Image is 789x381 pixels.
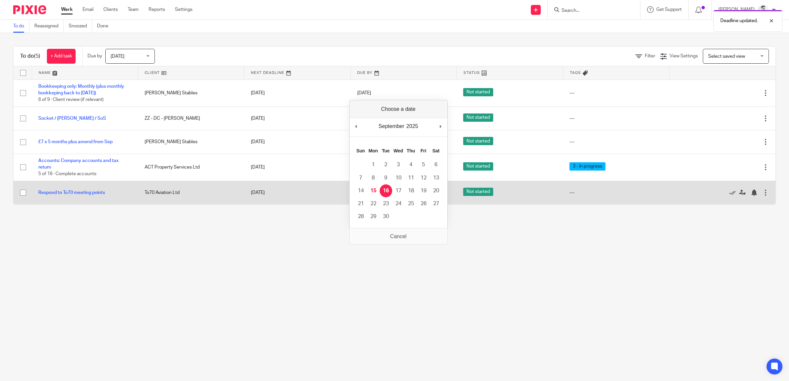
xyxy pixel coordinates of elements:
button: 29 [367,210,380,223]
button: 8 [367,172,380,184]
a: Clients [103,6,118,13]
button: 6 [430,158,442,171]
a: Email [83,6,93,13]
a: Reassigned [34,20,64,33]
button: 12 [417,172,430,184]
button: 24 [392,197,405,210]
h1: To do [20,53,40,60]
button: 21 [355,197,367,210]
abbr: Thursday [407,148,415,153]
td: [DATE] [244,79,351,107]
div: September [378,121,405,131]
a: Socket / [PERSON_NAME] / SoS [38,116,106,121]
a: Team [128,6,139,13]
td: [DATE] [244,181,351,204]
a: £7 x 5 months plus amend from Sep [38,140,113,144]
button: 2 [380,158,392,171]
div: --- [569,139,663,145]
span: [DATE] [111,54,124,59]
a: Respond to To70 meeting points [38,190,105,195]
td: [DATE] [244,107,351,130]
span: Not started [463,137,493,145]
abbr: Tuesday [382,148,390,153]
span: (5) [34,53,40,59]
button: 4 [405,158,417,171]
button: 26 [417,197,430,210]
button: 1 [367,158,380,171]
button: 20 [430,184,442,197]
span: 6 of 9 · Client review (if relevant) [38,97,104,102]
button: 28 [355,210,367,223]
span: [DATE] [357,91,371,95]
td: ACT Property Services Ltd [138,154,244,181]
button: 27 [430,197,442,210]
div: --- [569,189,663,196]
button: 17 [392,184,405,197]
span: Filter [645,54,655,58]
div: --- [569,115,663,122]
button: Next Month [437,121,444,131]
abbr: Saturday [432,148,440,153]
p: Deadline updated. [720,17,758,24]
a: Done [97,20,113,33]
span: Not started [463,88,493,96]
button: 3 [392,158,405,171]
button: 10 [392,172,405,184]
span: View Settings [669,54,698,58]
button: 23 [380,197,392,210]
td: ZZ - DC - [PERSON_NAME] [138,107,244,130]
td: [DATE] [244,130,351,154]
a: Snoozed [69,20,92,33]
button: 7 [355,172,367,184]
button: 19 [417,184,430,197]
td: [DATE] [244,154,351,181]
a: Bookkeeping only: Monthly (plus monthly bookkeping back to [DATE]) [38,84,124,95]
span: Select saved view [708,54,745,59]
span: Not started [463,162,493,171]
abbr: Monday [368,148,378,153]
abbr: Sunday [356,148,365,153]
button: Previous Month [353,121,360,131]
a: Work [61,6,73,13]
span: Not started [463,113,493,122]
button: 30 [380,210,392,223]
button: 22 [367,197,380,210]
button: 18 [405,184,417,197]
td: [PERSON_NAME] Stables [138,79,244,107]
a: Settings [175,6,192,13]
a: + Add task [47,49,76,64]
td: To70 Aviation Ltd [138,181,244,204]
p: Due by [87,53,102,59]
a: Reports [149,6,165,13]
div: 2025 [405,121,419,131]
button: 16 [380,184,392,197]
button: 9 [380,172,392,184]
button: 5 [417,158,430,171]
span: Not started [463,188,493,196]
img: Pixie [13,5,46,14]
button: 25 [405,197,417,210]
button: 11 [405,172,417,184]
button: 15 [367,184,380,197]
div: --- [569,90,663,96]
span: 5 of 16 · Complete accounts [38,172,96,176]
button: 13 [430,172,442,184]
abbr: Friday [421,148,427,153]
abbr: Wednesday [394,148,403,153]
a: To do [13,20,29,33]
td: [PERSON_NAME] Stables [138,130,244,154]
a: Mark as done [729,189,739,196]
a: Accounts: Company accounts and tax return [38,158,119,170]
span: 3 - In progress [569,162,605,171]
img: Dave_2025.jpg [758,5,769,15]
span: Tags [570,71,581,75]
button: 14 [355,184,367,197]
